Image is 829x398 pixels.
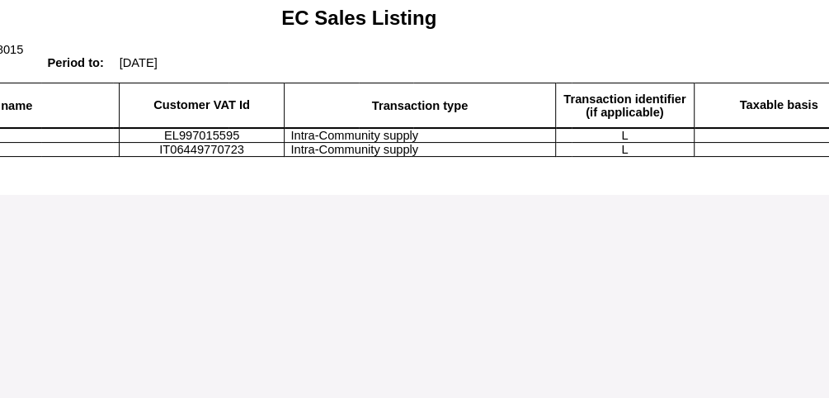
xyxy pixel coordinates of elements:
[290,129,418,142] span: Intra-Community supply
[740,98,818,111] span: Taxable basis
[159,143,244,156] span: IT06449770723
[621,129,628,142] span: L
[164,129,239,142] span: EL997015595
[281,7,436,29] span: EC Sales Listing
[153,98,250,111] b: Customer VAT Id
[563,92,685,119] b: Transaction identifier (if applicable)
[290,143,418,156] span: Intra-Community supply
[47,56,103,69] b: Period to:
[372,99,468,112] span: Transaction type
[621,143,628,156] span: L
[120,56,158,69] span: [DATE]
